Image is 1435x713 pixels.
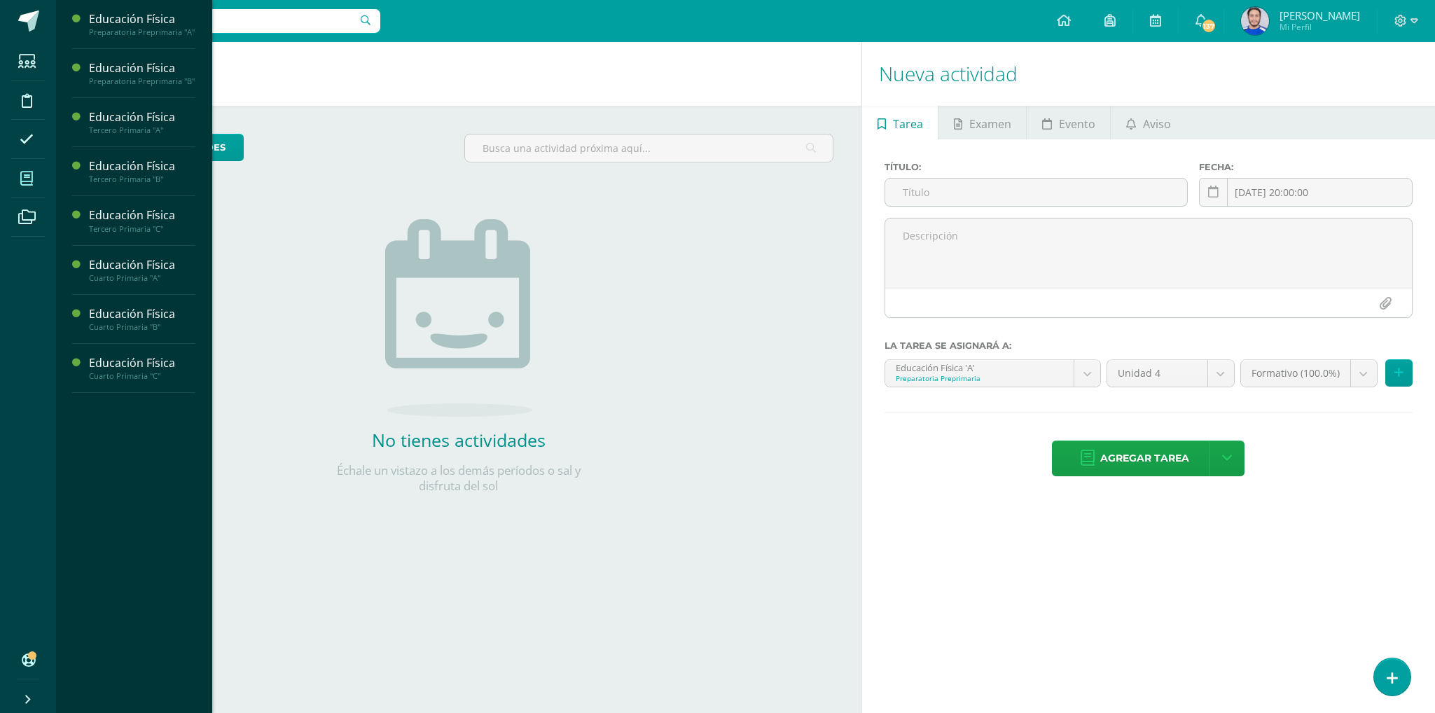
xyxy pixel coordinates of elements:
[89,174,195,184] div: Tercero Primaria "B"
[89,109,195,135] a: Educación FísicaTercero Primaria "A"
[1199,162,1413,172] label: Fecha:
[89,273,195,283] div: Cuarto Primaria "A"
[862,106,938,139] a: Tarea
[885,179,1187,206] input: Título
[1252,360,1340,387] span: Formativo (100.0%)
[1100,441,1189,476] span: Agregar tarea
[89,224,195,234] div: Tercero Primaria "C"
[89,257,195,273] div: Educación Física
[319,428,599,452] h2: No tienes actividades
[465,134,833,162] input: Busca una actividad próxima aquí...
[1241,7,1269,35] img: 4baca86961829538b6c0eb0a04f70739.png
[879,42,1418,106] h1: Nueva actividad
[89,76,195,86] div: Preparatoria Preprimaria "B"
[885,162,1188,172] label: Título:
[885,360,1101,387] a: Educación Física 'A'Preparatoria Preprimaria
[969,107,1011,141] span: Examen
[89,207,195,233] a: Educación FísicaTercero Primaria "C"
[319,463,599,494] p: Échale un vistazo a los demás períodos o sal y disfruta del sol
[89,158,195,174] div: Educación Física
[1027,106,1110,139] a: Evento
[89,355,195,381] a: Educación FísicaCuarto Primaria "C"
[65,9,380,33] input: Busca un usuario...
[89,27,195,37] div: Preparatoria Preprimaria "A"
[89,125,195,135] div: Tercero Primaria "A"
[89,322,195,332] div: Cuarto Primaria "B"
[1143,107,1171,141] span: Aviso
[885,340,1413,351] label: La tarea se asignará a:
[896,373,1064,383] div: Preparatoria Preprimaria
[385,219,532,417] img: no_activities.png
[1111,106,1186,139] a: Aviso
[893,107,923,141] span: Tarea
[1059,107,1095,141] span: Evento
[89,158,195,184] a: Educación FísicaTercero Primaria "B"
[89,109,195,125] div: Educación Física
[1241,360,1377,387] a: Formativo (100.0%)
[89,371,195,381] div: Cuarto Primaria "C"
[1280,8,1360,22] span: [PERSON_NAME]
[89,355,195,371] div: Educación Física
[1280,21,1360,33] span: Mi Perfil
[89,207,195,223] div: Educación Física
[1118,360,1197,387] span: Unidad 4
[89,11,195,37] a: Educación FísicaPreparatoria Preprimaria "A"
[73,42,845,106] h1: Actividades
[1107,360,1234,387] a: Unidad 4
[938,106,1026,139] a: Examen
[1200,179,1412,206] input: Fecha de entrega
[89,11,195,27] div: Educación Física
[896,360,1064,373] div: Educación Física 'A'
[89,257,195,283] a: Educación FísicaCuarto Primaria "A"
[89,306,195,322] div: Educación Física
[89,60,195,76] div: Educación Física
[89,60,195,86] a: Educación FísicaPreparatoria Preprimaria "B"
[89,306,195,332] a: Educación FísicaCuarto Primaria "B"
[1201,18,1216,34] span: 137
